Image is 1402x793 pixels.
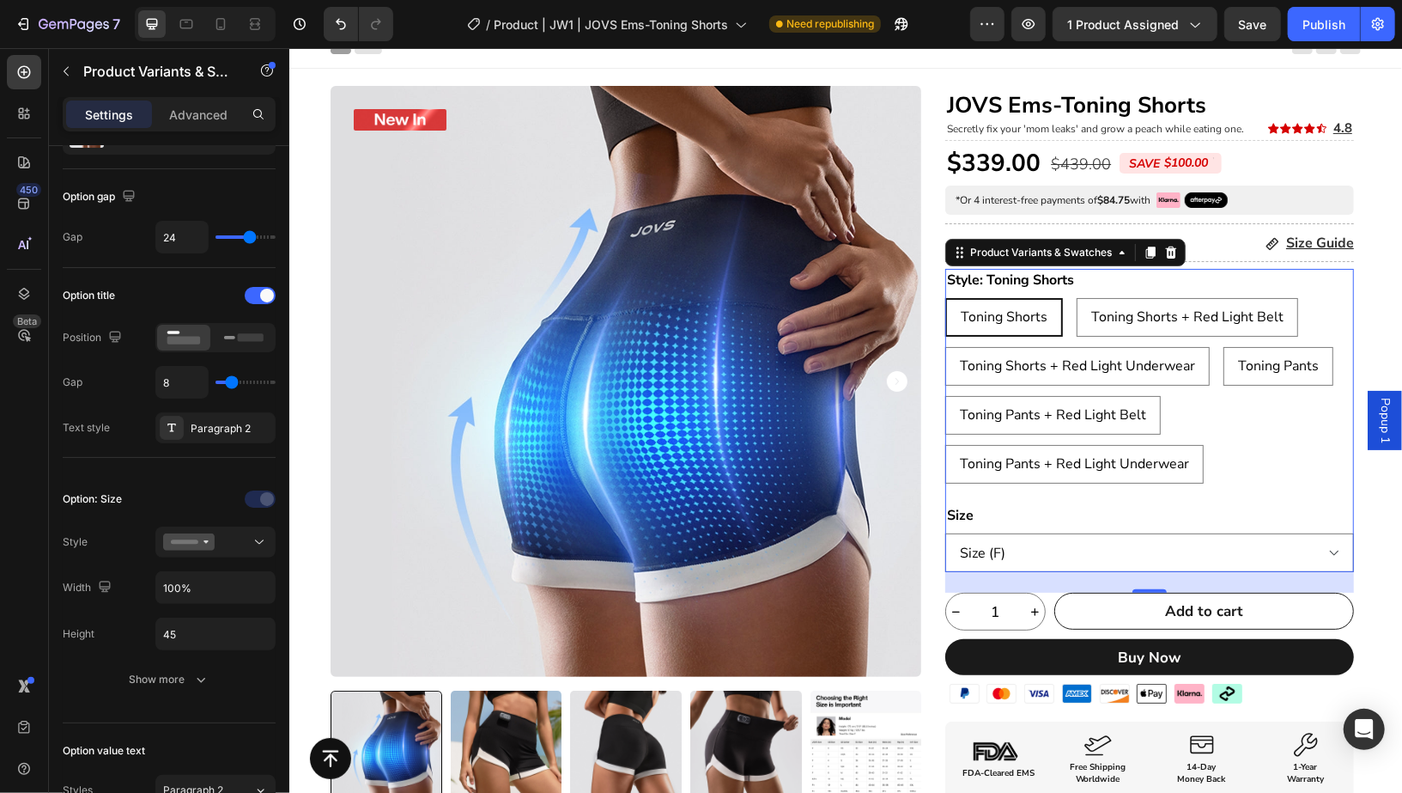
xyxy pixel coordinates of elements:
[736,546,756,582] button: increment
[130,671,209,688] div: Show more
[979,75,990,86] a: Section
[660,636,690,655] img: gempages_467972552174601095-b483a8b9-7735-4a3a-a49d-d49ce4708941.svg
[1067,15,1179,34] span: 1 product assigned
[1302,15,1345,34] div: Publish
[1344,709,1385,750] div: Open Intercom Messenger
[13,314,41,328] div: Beta
[847,636,877,655] img: gempages_467972552174601095-b8c15b2b-8222-41aa-9ddb-8051966dfa12.svg
[63,375,82,390] div: Gap
[63,664,276,695] button: Show more
[656,73,962,88] h2: Secretly fix your 'mom leaks' and grow a peach while eating one.
[671,308,906,327] span: Toning Shorts + Red Light Underwear
[876,556,954,570] div: Add to cart
[923,636,953,655] img: gempages_467972552174601095-96f2579a-348d-46bb-9c76-e96b8cf56133.svg
[63,743,145,759] div: Option value text
[486,15,490,34] span: /
[873,107,920,123] div: $100.00
[760,105,823,128] div: $439.00
[156,222,208,253] input: Auto
[976,187,1065,204] a: Size Guide
[802,259,994,278] span: Toning Shorts + Red Light Belt
[63,229,82,245] div: Gap
[671,259,758,278] span: Toning Shorts
[156,367,208,398] input: Auto
[63,576,115,600] div: Width
[289,48,1402,793] iframe: Design area
[895,144,938,159] img: gempages_467972552174601095-0be65243-7ad7-482c-85cf-2e5f9180780c.png
[83,61,229,82] p: Product Variants & Swatches
[997,187,1065,204] p: Size Guide
[656,456,686,479] legend: Size
[63,534,88,550] div: Style
[156,572,275,603] input: Auto
[1044,71,1063,88] a: 4.8
[808,145,841,159] strong: $84.75
[85,106,133,124] p: Settings
[656,42,1065,72] h1: JOVS Ems-Toning Shorts
[494,15,728,34] span: Product | JW1 | JOVS Ems-Toning Shorts
[598,323,618,344] button: Carousel Next Arrow
[16,183,41,197] div: 450
[867,144,891,160] img: gempages_467972552174601095-2db62d54-d302-4505-99ee-858c4b046cfd.svg
[1053,7,1217,41] button: 1 product assigned
[63,626,94,642] div: Height
[773,636,803,655] img: gempages_467972552174601095-f3a86b5e-1045-43f0-9efb-10d5114cdb88.svg
[7,7,128,41] button: 7
[1003,75,1014,86] a: Section
[697,636,727,655] img: gempages_467972552174601095-94ac42a0-daf8-49b9-a490-c0e4ff3a3310.svg
[21,690,62,731] button: Button
[837,107,873,125] div: SAVE
[656,591,1065,627] button: Buy Now
[63,288,115,303] div: Option title
[991,75,1002,86] a: Section
[112,14,120,34] p: 7
[63,491,122,507] div: Option: Size
[169,106,228,124] p: Advanced
[1027,75,1038,86] a: Section
[677,197,826,212] div: Product Variants & Swatches
[671,406,900,425] span: Toning Pants + Red Light Underwear
[949,308,1029,327] span: Toning Pants
[1224,7,1281,41] button: Save
[656,221,786,243] legend: Style: Toning Shorts
[657,546,677,582] button: decrement
[828,602,892,617] div: Buy Now
[191,421,271,436] div: Paragraph 2
[63,186,139,209] div: Option gap
[671,357,857,376] span: Toning Pants + Red Light Belt
[63,326,125,350] div: Position
[786,16,874,32] span: Need republishing
[1239,17,1267,32] span: Save
[765,545,1065,582] button: Add to cart
[885,636,915,655] img: gempages_467972552174601095-2db62d54-d302-4505-99ee-858c4b046cfd.svg
[735,636,765,655] img: gempages_467972552174601095-4aaba073-1982-4936-b7fe-f7beca2386c4.svg
[1087,350,1104,395] span: Popup 1
[63,420,110,436] div: Text style
[656,98,753,132] div: $339.00
[1015,75,1026,86] a: Section
[1288,7,1360,41] button: Publish
[810,636,841,655] img: gempages_467972552174601095-27694382-bacf-49d3-aad3-60545742145b.svg
[324,7,393,41] div: Undo/Redo
[677,546,736,582] input: quantity
[156,619,275,650] input: Auto
[666,146,861,158] p: *Or 4 interest-free payments of with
